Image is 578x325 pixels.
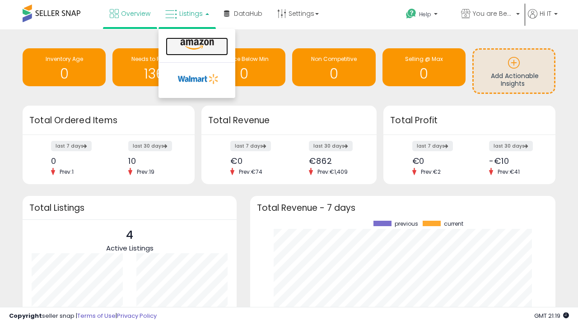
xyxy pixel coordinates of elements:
div: 10 [128,156,179,166]
span: Add Actionable Insights [491,71,539,88]
div: €0 [230,156,282,166]
div: seller snap | | [9,312,157,320]
a: Terms of Use [77,311,116,320]
span: Active Listings [106,243,154,253]
strong: Copyright [9,311,42,320]
span: Selling @ Max [405,55,443,63]
label: last 7 days [412,141,453,151]
span: Prev: €41 [493,168,524,176]
a: Inventory Age 0 [23,48,106,86]
label: last 30 days [489,141,533,151]
span: BB Price Below Min [219,55,269,63]
p: 4 [106,227,154,244]
h1: 0 [297,66,371,81]
a: Hi IT [528,9,558,29]
h1: 0 [387,66,461,81]
span: Listings [179,9,203,18]
span: Help [419,10,431,18]
h3: Total Listings [29,204,230,211]
i: Get Help [406,8,417,19]
span: 2025-09-10 21:19 GMT [534,311,569,320]
label: last 7 days [230,141,271,151]
span: Non Competitive [311,55,357,63]
span: Prev: 1 [55,168,78,176]
h1: 0 [207,66,281,81]
h1: 136 [117,66,191,81]
a: Help [399,1,453,29]
a: Privacy Policy [117,311,157,320]
label: last 30 days [309,141,353,151]
h3: Total Revenue - 7 days [257,204,549,211]
a: Add Actionable Insights [474,50,554,93]
h3: Total Profit [390,114,549,127]
span: Prev: 19 [132,168,159,176]
h3: Total Revenue [208,114,370,127]
div: 0 [51,156,102,166]
a: Non Competitive 0 [292,48,375,86]
span: Needs to Reprice [131,55,177,63]
span: Prev: €74 [234,168,267,176]
a: Selling @ Max 0 [382,48,466,86]
a: BB Price Below Min 0 [202,48,285,86]
h1: 0 [27,66,101,81]
span: DataHub [234,9,262,18]
span: Hi IT [540,9,551,18]
div: €862 [309,156,361,166]
h3: Total Ordered Items [29,114,188,127]
label: last 30 days [128,141,172,151]
label: last 7 days [51,141,92,151]
span: current [444,221,463,227]
div: €0 [412,156,463,166]
div: -€10 [489,156,540,166]
a: Needs to Reprice 136 [112,48,196,86]
span: Overview [121,9,150,18]
span: Inventory Age [46,55,83,63]
span: Prev: €2 [416,168,445,176]
span: Prev: €1,409 [313,168,352,176]
span: previous [395,221,418,227]
span: You are Beautiful (IT) [473,9,513,18]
